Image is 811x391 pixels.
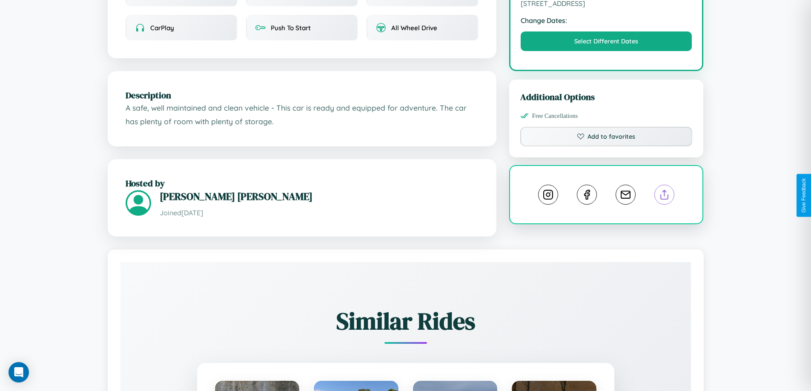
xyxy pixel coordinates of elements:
h3: [PERSON_NAME] [PERSON_NAME] [160,189,479,203]
button: Add to favorites [520,127,693,146]
span: CarPlay [150,24,174,32]
span: Free Cancellations [532,112,578,120]
div: Give Feedback [801,178,807,213]
h2: Similar Rides [150,305,661,337]
div: Open Intercom Messenger [9,362,29,382]
strong: Change Dates: [521,16,692,25]
button: Select Different Dates [521,31,692,51]
p: A safe, well maintained and clean vehicle - This car is ready and equipped for adventure. The car... [126,101,479,128]
span: Push To Start [271,24,311,32]
p: Joined [DATE] [160,207,479,219]
h3: Additional Options [520,91,693,103]
h2: Description [126,89,479,101]
h2: Hosted by [126,177,479,189]
span: All Wheel Drive [391,24,437,32]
